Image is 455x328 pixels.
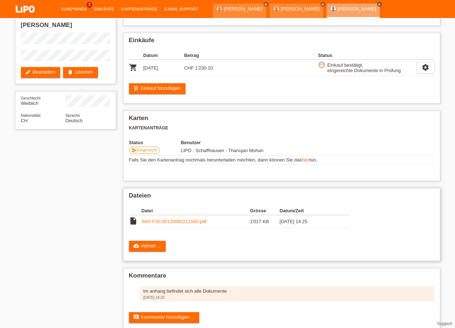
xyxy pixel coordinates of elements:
div: Im anhang befindet sich alle Dokumente [143,288,431,294]
th: Datei [142,207,250,215]
a: deleteLöschen [63,67,98,78]
i: cloud_upload [133,243,139,249]
td: [DATE] 14:25 [280,215,339,228]
h2: Kommentare [129,272,434,283]
h2: [PERSON_NAME] [21,22,110,32]
i: approval [319,62,324,67]
h2: Karten [129,115,434,125]
i: comment [133,314,139,320]
div: [DATE] 14:25 [143,296,431,300]
a: close [377,2,382,7]
th: Datum/Zeit [280,207,339,215]
td: Falls Sie den Kartenantrag nochmals herunterladen möchten, dann können Sie das tun. [129,156,434,164]
th: Datum [143,51,184,60]
h2: Dateien [129,192,434,203]
i: POSP00027846 [129,63,138,72]
span: Schweiz [21,118,28,123]
i: add_shopping_cart [133,85,139,91]
h3: Kartenanträge [129,125,434,131]
span: Deutsch [66,118,83,123]
td: CHF 1'230.10 [184,60,225,76]
th: Status [318,51,416,60]
a: close [263,2,268,7]
h2: Einkäufe [129,37,434,48]
td: [DATE] [143,60,184,76]
span: 3 [86,2,92,8]
a: Kund*innen [58,7,90,11]
i: delete [67,69,73,75]
i: edit [25,69,31,75]
a: commentKommentar hinzufügen ... [129,312,200,323]
a: E-Mail Support [161,7,202,11]
i: send [131,147,137,153]
a: close [320,2,325,7]
div: Weiblich [21,95,66,106]
a: Kartenanträge [118,7,161,11]
td: 1'017 KB [250,215,280,228]
th: Betrag [184,51,225,60]
th: Status [129,140,181,145]
i: settings [421,63,429,71]
a: [PERSON_NAME] [281,6,320,12]
span: Nationalität [21,113,41,118]
i: close [321,3,325,6]
span: 22.09.2025 [181,148,263,153]
div: Einkauf bestätigt, eingereichte Dokumente in Prüfung [325,61,401,74]
a: add_shopping_cartEinkauf hinzufügen [129,83,186,94]
a: SKP-F30-00125092211560.pdf [142,219,206,224]
span: Sprache [66,113,80,118]
th: Benutzer [181,140,303,145]
a: Einkäufe [90,7,117,11]
th: Grösse [250,207,280,215]
i: close [378,3,381,6]
a: cloud_uploadUpload ... [129,241,166,252]
a: Support [437,321,452,326]
span: Eingereicht [137,148,157,152]
i: insert_drive_file [129,217,138,225]
a: [PERSON_NAME] [224,6,263,12]
a: [PERSON_NAME] [338,6,376,12]
a: editBearbeiten [21,67,61,78]
a: hier [302,157,309,163]
i: close [264,3,268,6]
a: LIPO pay [7,15,43,20]
span: Geschlecht [21,96,41,100]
